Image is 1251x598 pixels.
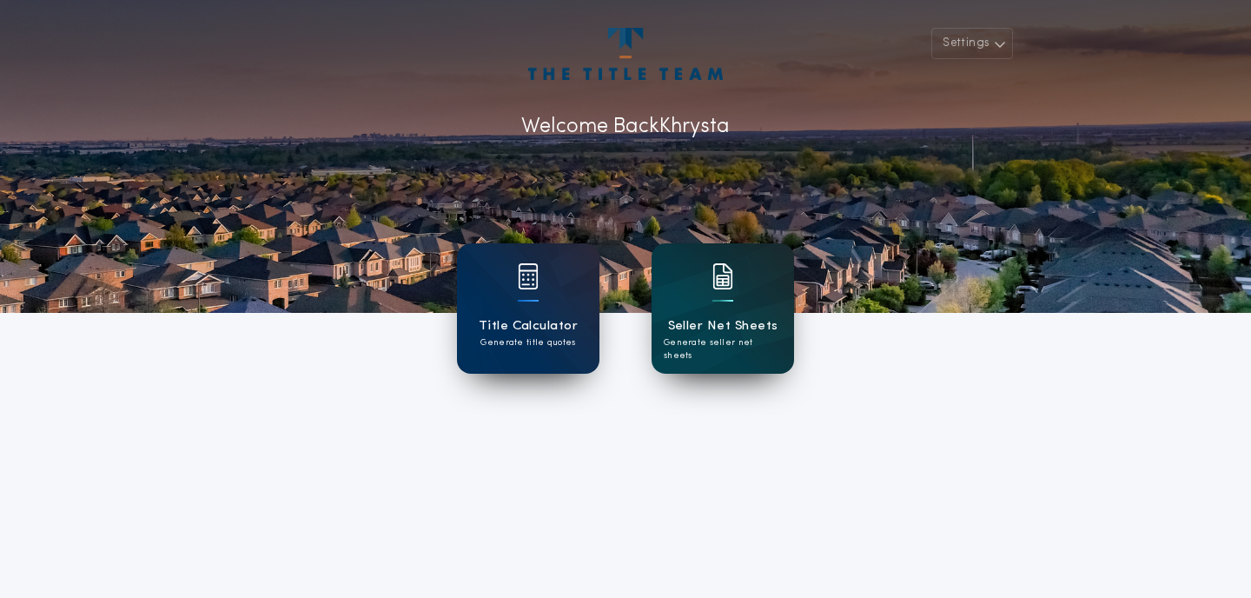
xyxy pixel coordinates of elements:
p: Generate seller net sheets [664,336,782,362]
h1: Seller Net Sheets [668,316,778,336]
img: account-logo [528,28,723,80]
a: card iconTitle CalculatorGenerate title quotes [457,243,599,374]
h1: Title Calculator [479,316,578,336]
p: Welcome Back Khrysta [521,111,730,143]
a: card iconSeller Net SheetsGenerate seller net sheets [652,243,794,374]
img: card icon [712,263,733,289]
p: Generate title quotes [480,336,575,349]
img: card icon [518,263,539,289]
button: Settings [931,28,1013,59]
